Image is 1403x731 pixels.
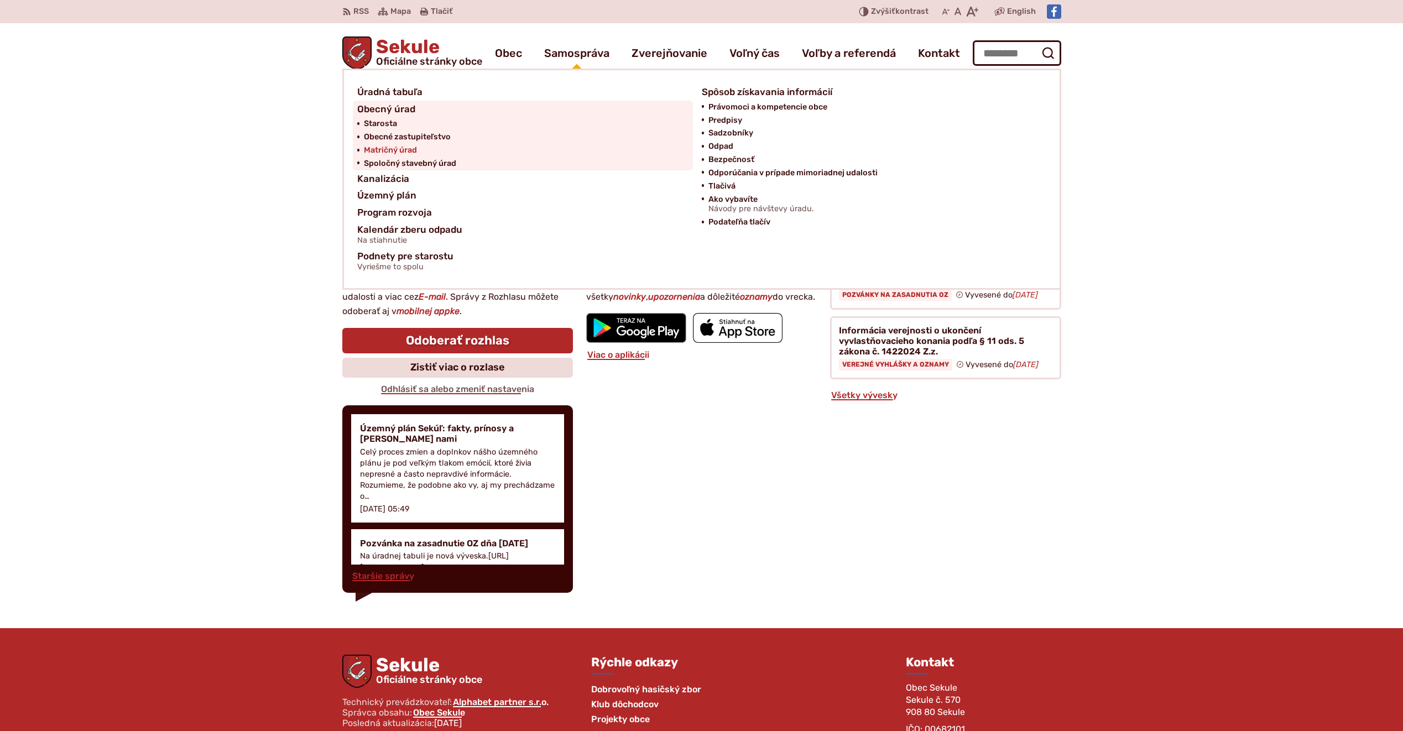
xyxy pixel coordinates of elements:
span: [DATE] [434,718,462,728]
span: Na stiahnutie [357,236,462,245]
a: Ako vybavíteNávody pre návštevy úradu. [708,193,1033,216]
a: Bezpečnosť [708,153,1033,166]
a: Voľný čas [729,38,780,69]
a: Územný plán [357,187,689,204]
a: Voľby a referendá [802,38,896,69]
span: Projekty obce [591,712,650,727]
p: Pošleme vám aktuality, dôležité , pre zvoz odpadu a udalosti a viac cez . Správy z Rozhlasu môžet... [342,260,573,319]
p: Technický prevádzkovateľ: Správca obsahu: Posledná aktualizácia: [342,697,591,729]
strong: oznamy [740,291,773,302]
p: Celý proces zmien a doplnkov nášho územného plánu je pod veľkým tlakom emócií, ktoré živia nepres... [360,447,555,503]
a: Odhlásiť sa alebo zmeniť nastavenia [380,384,535,394]
img: Prejsť na mobilnú aplikáciu Sekule v službe Google Play [586,313,686,343]
span: Program rozvoja [357,204,432,221]
span: RSS [353,5,369,18]
span: Podateľňa tlačív [708,216,770,229]
a: Dobrovoľný hasičský zbor [591,682,701,697]
span: English [1007,5,1036,18]
h3: Kontakt [906,655,1061,673]
span: Kalendár zberu odpadu [357,221,462,248]
a: Tlačivá [708,180,1033,193]
span: Ako vybavíte [708,193,814,216]
span: Odporúčania v prípade mimoriadnej udalosti [708,166,878,180]
span: Sekule [372,656,482,685]
span: Tlačiť [431,7,452,17]
span: Sadzobníky [708,127,753,140]
span: Kanalizácia [357,170,409,187]
span: Obecný úrad [357,101,415,118]
a: Logo Sekule, prejsť na domovskú stránku. [342,36,483,70]
strong: E-mail [419,291,446,302]
span: kontrast [871,7,929,17]
a: Podateľňa tlačív [708,216,1033,229]
a: Staršie správy [351,571,415,581]
span: Predpisy [708,114,742,127]
h4: Územný plán Sekúľ: fakty, prínosy a [PERSON_NAME] nami [360,423,555,444]
a: Odoberať rozhlas [342,328,573,353]
span: Oficiálne stránky obce [376,56,482,66]
a: Pozvánka na zasadnutie OZ dňa [DATE] Na úradnej tabuli je nová výveska.[URL][DOMAIN_NAME] [DATE] ... [351,529,564,594]
a: Obec [495,38,522,69]
a: Predpisy [708,114,1033,127]
p: [DATE] 05:49 [360,504,410,514]
strong: novinky [613,291,646,302]
a: Alphabet partner s.r.o. [452,697,550,707]
span: Podnety pre starostu [357,248,453,275]
span: Obecné zastupiteľstvo [364,130,451,144]
a: Právomoci a kompetencie obce [708,101,1033,114]
a: Podnety pre starostuVyriešme to spolu [357,248,1033,275]
a: Odporúčania v prípade mimoriadnej udalosti [708,166,1033,180]
a: Kalendár zberu odpaduNa stiahnutie [357,221,689,248]
span: Mapa [390,5,411,18]
p: Na úradnej tabuli je nová výveska.[URL][DOMAIN_NAME] [360,551,555,573]
span: Spoločný stavebný úrad [364,157,456,170]
span: Starosta [364,117,397,130]
span: Návody pre návštevy úradu. [708,205,814,213]
img: Prejsť na mobilnú aplikáciu Sekule v App Store [693,313,783,343]
span: Oficiálne stránky obce [376,675,482,685]
a: Kontakt [918,38,960,69]
a: English [1005,5,1038,18]
a: Územný plán Sekúľ: fakty, prínosy a [PERSON_NAME] nami Celý proces zmien a doplnkov nášho územnéh... [351,414,564,523]
a: Viac o aplikácii [586,349,650,360]
strong: upozornenia [648,291,700,302]
a: Spôsob získavania informácií [702,83,1033,101]
span: Klub dôchodcov [591,697,659,712]
a: Všetky vývesky [830,390,899,400]
a: Obecné zastupiteľstvo [364,130,689,144]
img: Prejsť na Facebook stránku [1047,4,1061,19]
span: Právomoci a kompetencie obce [708,101,827,114]
h3: Rýchle odkazy [591,655,701,673]
a: Logo Sekule, prejsť na domovskú stránku. [342,655,591,688]
span: Územný plán [357,187,416,204]
a: Starosta [364,117,689,130]
span: Vyriešme to spolu [357,263,453,271]
a: Odpad [708,140,1033,153]
span: Bezpečnosť [708,153,754,166]
a: Sadzobníky [708,127,1033,140]
a: Informácia verejnosti o ukončení vyvlastňovacieho konania podľa § 11 ods. 5 zákona č. 1422024 Z.z... [830,316,1061,379]
span: Tlačivá [708,180,736,193]
a: Matričný úrad [364,144,689,157]
a: Kanalizácia [357,170,689,187]
span: Úradná tabuľa [357,83,423,101]
span: Spôsob získavania informácií [702,83,832,101]
a: Úradná tabuľa [357,83,689,101]
h4: Pozvánka na zasadnutie OZ dňa [DATE] [360,538,555,549]
a: Samospráva [544,38,609,69]
a: Program rozvoja [357,204,689,221]
strong: mobilnej appke [397,306,460,316]
img: Prejsť na domovskú stránku [342,36,372,70]
span: Obec Sekule Sekule č. 570 908 80 Sekule [906,682,965,718]
a: Spoločný stavebný úrad [364,157,689,170]
a: Zistiť viac o rozlase [342,358,573,378]
a: Zverejňovanie [632,38,707,69]
span: Zvýšiť [871,7,895,16]
a: Obec Sekule [412,707,466,718]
